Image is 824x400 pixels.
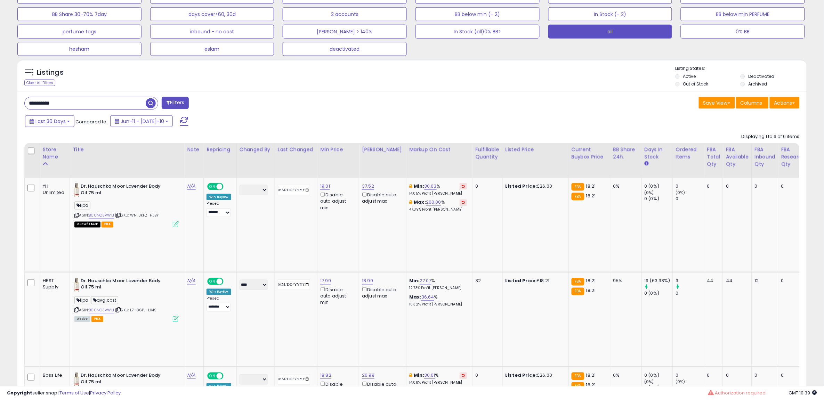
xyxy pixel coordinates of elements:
[755,146,776,168] div: FBA inbound Qty
[121,118,164,125] span: Jun-11 - [DATE]-10
[572,146,607,161] div: Current Buybox Price
[90,390,121,396] a: Privacy Policy
[645,291,673,297] div: 0 (0%)
[645,373,673,379] div: 0 (0%)
[89,308,114,313] a: B00NC3VWLI
[770,97,800,109] button: Actions
[91,316,103,322] span: FBA
[506,146,566,153] div: Listed Price
[89,213,114,219] a: B00NC3VWLI
[781,146,813,168] div: FBA Researching Qty
[115,308,156,313] span: | SKU: L7-86PJ-LX4S
[699,97,735,109] button: Save View
[424,183,437,190] a: 30.03
[421,294,434,301] a: 36.64
[572,373,584,380] small: FBA
[74,202,90,210] span: lipa
[37,68,64,77] h5: Listings
[223,373,234,379] span: OFF
[223,278,234,284] span: OFF
[707,278,718,284] div: 44
[7,390,32,396] strong: Copyright
[406,143,472,178] th: The percentage added to the cost of goods (COGS) that forms the calculator for Min & Max prices.
[683,73,696,79] label: Active
[506,373,563,379] div: £26.00
[755,373,773,379] div: 0
[475,183,497,189] div: 0
[755,183,773,189] div: 0
[81,278,165,293] b: Dr. Hauschka Moor Lavender Body Oil 75 ml
[475,146,499,161] div: Fulfillable Quantity
[43,373,64,379] div: Boss Life
[17,25,142,39] button: perfume tags
[150,7,274,21] button: days cover>60, 30d
[586,278,596,284] span: 18.21
[102,222,113,228] span: FBA
[681,7,805,21] button: BB below min PERFUME
[283,7,407,21] button: 2 accounts
[17,7,142,21] button: BB Share 30-70% 7day
[409,278,420,284] b: Min:
[424,372,435,379] a: 30.01
[726,278,746,284] div: 44
[742,133,800,140] div: Displaying 1 to 6 of 6 items
[572,193,584,201] small: FBA
[475,278,497,284] div: 32
[683,81,709,87] label: Out of Stock
[207,202,231,217] div: Preset:
[681,25,805,39] button: 0% BB
[586,193,596,199] span: 18.21
[75,119,107,125] span: Compared to:
[362,278,373,285] a: 18.99
[414,183,425,189] b: Min:
[362,183,374,190] a: 37.52
[207,289,231,295] div: Win BuyBox
[749,73,775,79] label: Deactivated
[645,196,673,202] div: 0 (0%)
[676,196,704,202] div: 0
[320,191,354,211] div: Disable auto adjust min
[676,146,701,161] div: Ordered Items
[572,288,584,295] small: FBA
[7,390,121,397] div: seller snap | |
[81,183,165,198] b: Dr. Hauschka Moor Lavender Body Oil 75 ml
[110,115,173,127] button: Jun-11 - [DATE]-10
[409,207,467,212] p: 47.39% Profit [PERSON_NAME]
[676,291,704,297] div: 0
[415,7,540,21] button: BB below min (- 2)
[645,183,673,189] div: 0 (0%)
[409,183,467,196] div: %
[415,25,540,39] button: In Stock (all)0% BB>
[115,213,159,218] span: | SKU: WN-JKFZ-HLBY
[426,199,441,206] a: 200.00
[676,190,686,195] small: (0%)
[409,373,467,385] div: %
[707,146,720,168] div: FBA Total Qty
[645,190,654,195] small: (0%)
[707,373,718,379] div: 0
[475,373,497,379] div: 0
[409,199,467,212] div: %
[409,294,421,301] b: Max:
[548,25,672,39] button: all
[409,294,467,307] div: %
[409,302,467,307] p: 16.32% Profit [PERSON_NAME]
[74,183,79,197] img: 31kbl4vaA0L._SL40_.jpg
[676,278,704,284] div: 3
[420,278,431,285] a: 27.07
[572,278,584,286] small: FBA
[207,296,231,312] div: Preset:
[707,183,718,189] div: 0
[645,379,654,385] small: (0%)
[676,373,704,379] div: 0
[74,296,90,304] span: lipa
[240,146,272,153] div: Changed by
[74,278,179,321] div: ASIN:
[736,97,769,109] button: Columns
[162,97,189,109] button: Filters
[414,199,426,206] b: Max:
[409,191,467,196] p: 14.05% Profit [PERSON_NAME]
[645,146,670,161] div: Days In Stock
[320,146,356,153] div: Min Price
[362,146,403,153] div: [PERSON_NAME]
